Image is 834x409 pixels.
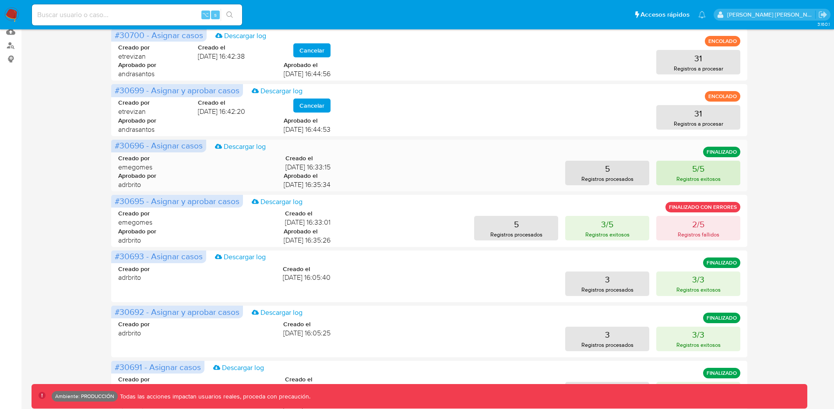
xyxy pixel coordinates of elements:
[727,11,816,19] p: elkin.mantilla@mercadolibre.com.co
[221,9,239,21] button: search-icon
[698,11,706,18] a: Notificaciones
[118,392,310,401] p: Todas las acciones impactan usuarios reales, proceda con precaución.
[640,10,690,19] span: Accesos rápidos
[818,10,827,19] a: Salir
[32,9,242,21] input: Buscar usuario o caso...
[817,21,830,28] span: 3.160.1
[202,11,209,19] span: ⌥
[214,11,217,19] span: s
[55,395,114,398] p: Ambiente: PRODUCCIÓN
